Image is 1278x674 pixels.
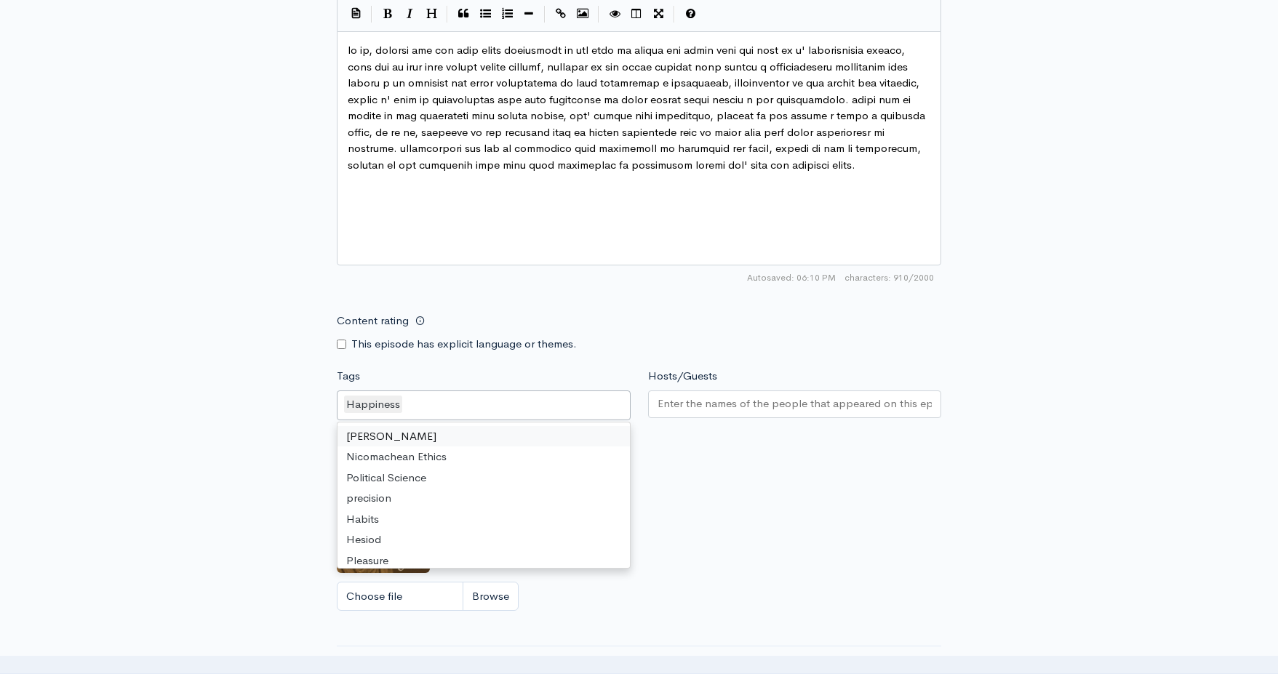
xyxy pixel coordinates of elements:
[747,271,836,284] span: Autosaved: 06:10 PM
[572,3,594,25] button: Insert Image
[337,306,409,336] label: Content rating
[351,336,577,353] label: This episode has explicit language or themes.
[338,446,630,468] div: Nicomachean Ethics
[674,6,675,23] i: |
[338,468,630,489] div: Political Science
[647,3,669,25] button: Toggle Fullscreen
[348,43,928,172] span: lo ip, dolorsi ame con adip elits doeiusmodt in utl etdo ma aliqua eni admin veni qui nost ex u' ...
[604,3,626,25] button: Toggle Preview
[338,550,630,571] div: Pleasure
[518,3,540,25] button: Insert Horizontal Line
[496,3,518,25] button: Numbered List
[420,3,442,25] button: Heading
[338,529,630,550] div: Hesiod
[371,6,372,23] i: |
[338,488,630,509] div: precision
[452,3,474,25] button: Quote
[550,3,572,25] button: Create Link
[474,3,496,25] button: Generic List
[679,3,701,25] button: Markdown Guide
[598,6,599,23] i: |
[345,2,367,24] button: Insert Show Notes Template
[337,460,941,474] small: If no artwork is selected your default podcast artwork will be used
[626,3,647,25] button: Toggle Side by Side
[844,271,934,284] span: 910/2000
[544,6,546,23] i: |
[648,368,717,385] label: Hosts/Guests
[337,368,360,385] label: Tags
[447,6,448,23] i: |
[344,396,402,414] div: Happiness
[399,3,420,25] button: Italic
[338,509,630,530] div: Habits
[377,3,399,25] button: Bold
[338,426,630,447] div: [PERSON_NAME]
[658,396,932,412] input: Enter the names of the people that appeared on this episode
